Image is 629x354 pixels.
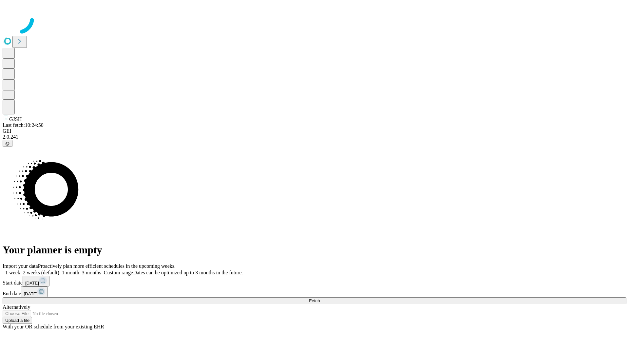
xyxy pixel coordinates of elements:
[3,317,32,324] button: Upload a file
[3,128,626,134] div: GEI
[3,297,626,304] button: Fetch
[3,134,626,140] div: 2.0.241
[3,244,626,256] h1: Your planner is empty
[309,298,320,303] span: Fetch
[5,270,20,275] span: 1 week
[3,286,626,297] div: End date
[3,324,104,329] span: With your OR schedule from your existing EHR
[9,116,22,122] span: GJSH
[25,281,39,285] span: [DATE]
[3,122,44,128] span: Last fetch: 10:24:50
[23,276,49,286] button: [DATE]
[21,286,48,297] button: [DATE]
[5,141,10,146] span: @
[38,263,176,269] span: Proactively plan more efficient schedules in the upcoming weeks.
[24,291,37,296] span: [DATE]
[104,270,133,275] span: Custom range
[133,270,243,275] span: Dates can be optimized up to 3 months in the future.
[23,270,59,275] span: 2 weeks (default)
[62,270,79,275] span: 1 month
[3,304,30,310] span: Alternatively
[3,140,12,147] button: @
[3,263,38,269] span: Import your data
[82,270,101,275] span: 3 months
[3,276,626,286] div: Start date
